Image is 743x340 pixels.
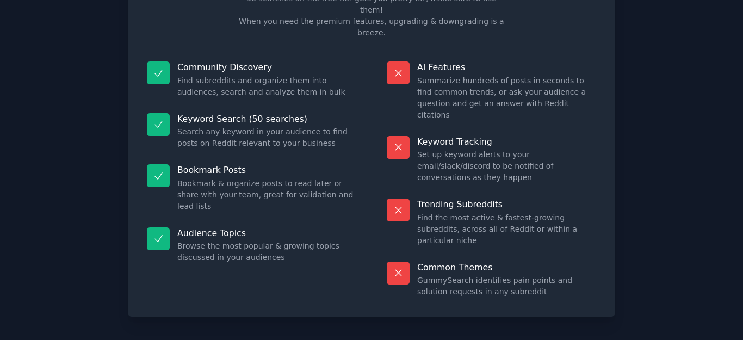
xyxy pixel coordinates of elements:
[177,164,356,176] p: Bookmark Posts
[177,75,356,98] dd: Find subreddits and organize them into audiences, search and analyze them in bulk
[177,227,356,239] p: Audience Topics
[417,61,596,73] p: AI Features
[177,126,356,149] dd: Search any keyword in your audience to find posts on Reddit relevant to your business
[417,136,596,147] p: Keyword Tracking
[417,75,596,121] dd: Summarize hundreds of posts in seconds to find common trends, or ask your audience a question and...
[177,240,356,263] dd: Browse the most popular & growing topics discussed in your audiences
[417,275,596,298] dd: GummySearch identifies pain points and solution requests in any subreddit
[417,262,596,273] p: Common Themes
[177,61,356,73] p: Community Discovery
[417,212,596,246] dd: Find the most active & fastest-growing subreddits, across all of Reddit or within a particular niche
[177,178,356,212] dd: Bookmark & organize posts to read later or share with your team, great for validation and lead lists
[417,199,596,210] p: Trending Subreddits
[177,113,356,125] p: Keyword Search (50 searches)
[417,149,596,183] dd: Set up keyword alerts to your email/slack/discord to be notified of conversations as they happen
